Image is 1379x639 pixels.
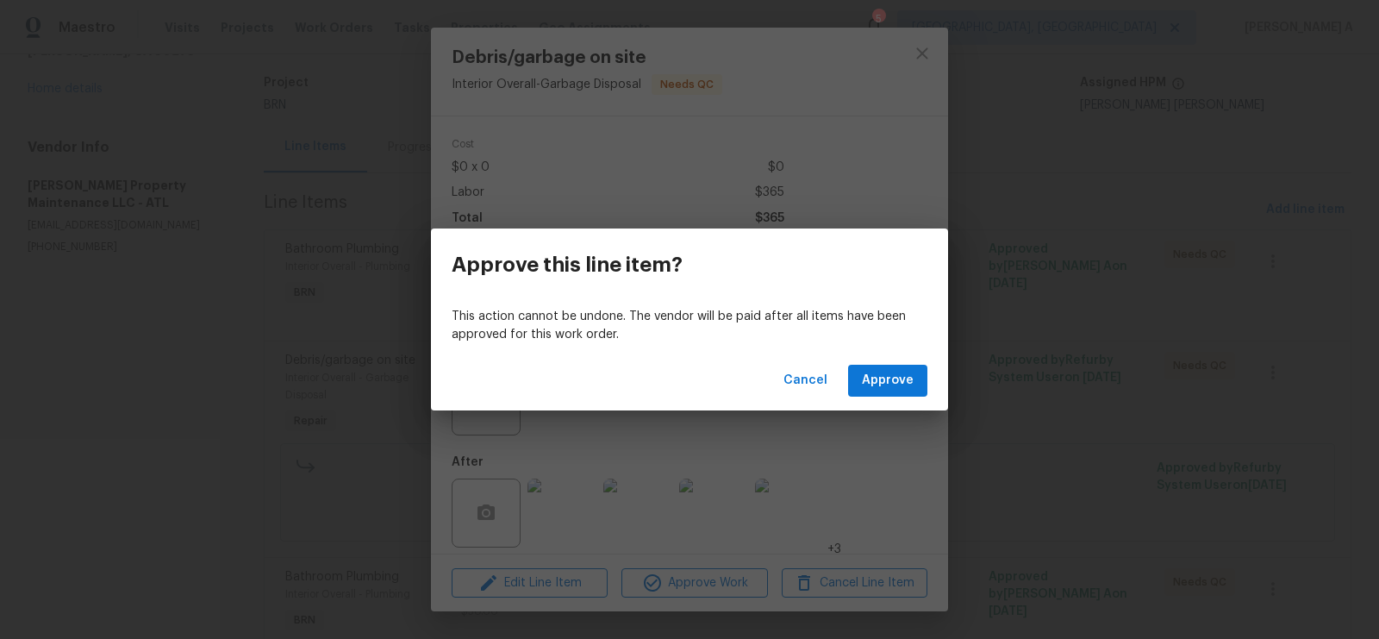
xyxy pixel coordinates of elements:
p: This action cannot be undone. The vendor will be paid after all items have been approved for this... [452,308,927,344]
button: Approve [848,365,927,397]
span: Cancel [783,370,827,392]
h3: Approve this line item? [452,253,683,277]
span: Approve [862,370,914,392]
button: Cancel [777,365,834,397]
